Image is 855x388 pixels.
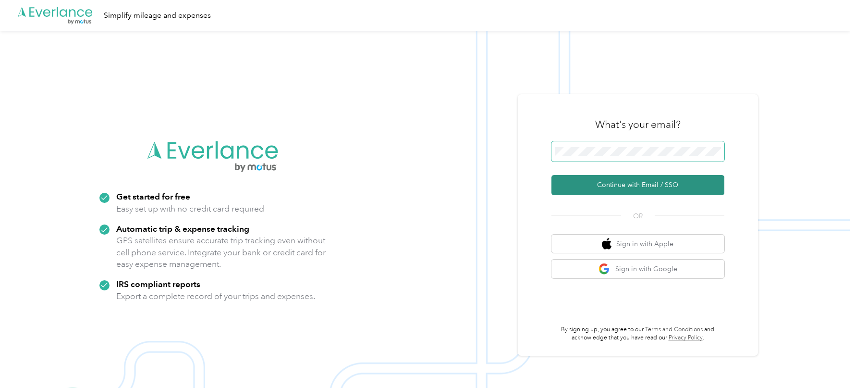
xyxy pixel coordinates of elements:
h3: What's your email? [595,118,681,131]
strong: IRS compliant reports [116,279,200,289]
div: Simplify mileage and expenses [104,10,211,22]
button: apple logoSign in with Apple [551,235,724,253]
p: Export a complete record of your trips and expenses. [116,290,315,302]
iframe: Everlance-gr Chat Button Frame [801,334,855,388]
button: Continue with Email / SSO [551,175,724,195]
a: Privacy Policy [669,334,703,341]
span: OR [621,211,655,221]
p: Easy set up with no credit card required [116,203,264,215]
strong: Automatic trip & expense tracking [116,224,249,234]
img: apple logo [602,238,611,250]
strong: Get started for free [116,191,190,201]
img: google logo [598,263,611,275]
p: By signing up, you agree to our and acknowledge that you have read our . [551,325,724,342]
a: Terms and Conditions [645,326,703,333]
button: google logoSign in with Google [551,260,724,278]
p: GPS satellites ensure accurate trip tracking even without cell phone service. Integrate your bank... [116,235,326,270]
